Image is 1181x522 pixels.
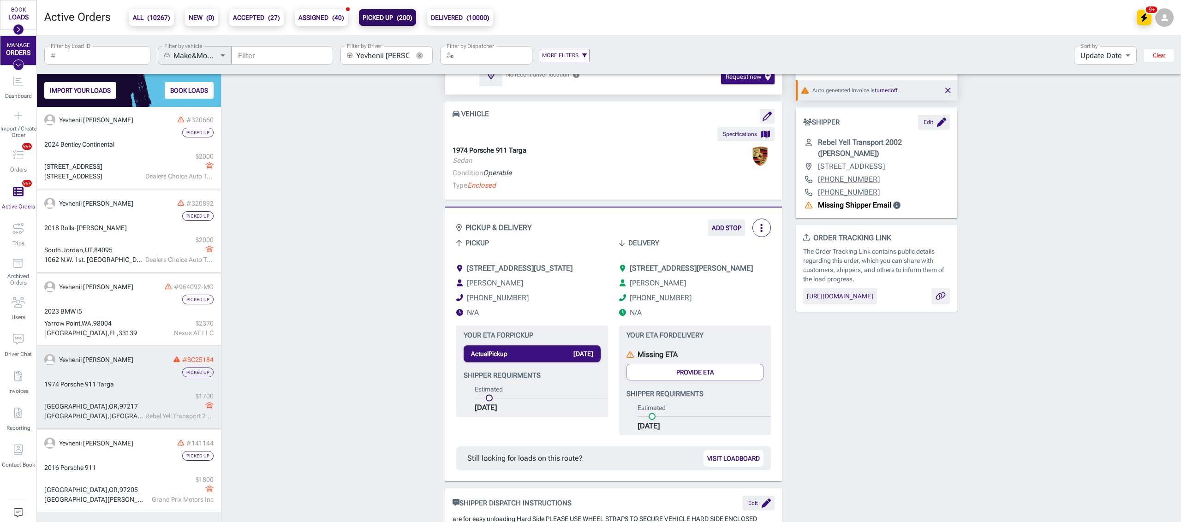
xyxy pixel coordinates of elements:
[119,403,138,410] span: 97217
[80,320,82,327] span: ,
[5,93,32,99] span: Dashboard
[467,292,529,303] a: [PHONE_NUMBER]
[803,288,877,304] button: Preview
[186,214,209,219] span: Picked Up
[145,255,214,265] div: Dealers Choice Auto Transport Inc
[82,320,91,327] span: WA
[164,42,203,50] label: Filter by vehicle
[743,496,775,510] button: Edit
[10,166,27,173] span: Orders
[8,388,29,394] span: Invoices
[145,391,214,401] div: $ 1700
[118,403,119,410] span: ,
[85,246,92,254] span: UT
[268,14,280,21] span: ( 27 )
[93,320,112,327] span: 98004
[465,237,489,249] span: Pickup
[573,348,593,359] span: [DATE]
[186,439,214,447] span: #141144
[109,403,118,410] span: OR
[638,349,678,360] p: Missing ETA
[37,274,221,346] a: Yevhenii Shults#964092-MGPicked Up2023 BMW i5Yarrow Point,WA,98004[GEOGRAPHIC_DATA],FL,33139$2370...
[467,452,583,465] h6: Still looking for loads on this route?
[59,439,133,448] div: Yevhenii Shults
[298,12,344,23] b: ASSIGNED
[931,288,950,304] div: Copy link
[453,180,512,191] p: Type
[818,187,880,198] a: [PHONE_NUMBER]
[107,486,109,493] span: ,
[11,7,26,13] div: BOOK
[483,169,512,177] span: Operable
[332,14,344,21] span: ( 40 )
[83,246,85,254] span: ,
[812,86,899,95] p: Auto generated invoice is
[893,202,901,209] svg: Add shipper email to automatically send BOLs, status updates and others.
[717,127,775,141] button: Specifications
[186,453,209,458] span: Picked Up
[94,246,113,254] span: 84095
[12,240,24,247] span: Trips
[397,14,412,21] span: ( 200 )
[44,82,116,99] button: IMPORT YOUR LOADS
[628,237,659,249] span: Delivery
[145,328,214,338] div: Nexus AT LLC
[453,168,512,178] p: Condition
[109,329,117,337] span: FL
[109,412,173,420] span: [GEOGRAPHIC_DATA]
[37,347,221,429] a: Yevhenii Shults#SC25184Picked Up1974 Porsche 911 Targa[GEOGRAPHIC_DATA],OR,97217[GEOGRAPHIC_DATA]...
[704,450,763,467] button: VISIT LOADBOARD
[8,13,29,21] div: LOADS
[7,42,30,49] div: MANAGE
[51,42,90,50] label: Filter by Load ID
[447,42,494,50] label: Filter by Dispatcher
[721,69,775,84] button: Request new
[630,264,753,273] span: [STREET_ADDRESS][PERSON_NAME]
[44,246,83,254] span: South Jordan
[467,264,573,273] span: [STREET_ADDRESS][US_STATE]
[173,46,232,65] div: Make&Model
[133,12,170,23] b: ALL
[431,12,489,23] b: DELIVERED
[118,486,119,493] span: ,
[107,412,109,420] span: ,
[44,412,107,420] span: [GEOGRAPHIC_DATA]
[186,200,214,207] span: #320892
[626,364,763,380] button: Provide ETA
[60,380,114,388] span: Porsche 911 Targa
[464,329,601,341] span: Your ETA for Pickup
[464,345,601,362] button: ActualPickup[DATE]
[44,320,80,327] span: Yarrow Point
[129,9,174,26] button: ALL(10267)
[37,430,221,512] a: Yevhenii Shults#141144Picked Up2016 Porsche 911[GEOGRAPHIC_DATA],OR,97205[GEOGRAPHIC_DATA][PERSON...
[60,141,114,148] span: Bentley Continental
[147,14,170,21] span: ( 10267 )
[145,235,214,245] div: $ 2000
[427,9,493,26] button: DELIVERED(10000)
[626,329,763,341] span: Your ETA for Delivery
[467,279,523,287] span: [PERSON_NAME]
[359,9,416,26] button: PICKED UP(200)
[107,403,109,410] span: ,
[471,348,507,359] span: Actual Pickup
[918,115,950,130] button: Edit
[475,385,601,394] p: Estimated
[638,421,763,432] p: [DATE]
[453,155,526,166] p: Sedan
[60,224,127,231] span: Rolls-[PERSON_NAME]
[12,314,25,320] span: Users
[1074,46,1137,65] div: Update Date
[630,292,692,303] a: [PHONE_NUMBER]
[186,370,209,375] span: Picked Up
[189,12,215,23] b: NEW
[467,181,496,190] span: Enclosed
[145,495,214,504] div: Grand Prix Motors Inc
[638,403,763,413] p: Estimated
[818,200,891,211] p: Missing Shipper Email
[626,388,763,400] span: Shipper requirments
[44,496,158,503] span: [GEOGRAPHIC_DATA][PERSON_NAME]
[109,486,118,493] span: OR
[1144,49,1174,62] button: Clear
[540,49,590,62] button: MORE FILTERS
[60,464,96,471] span: Porsche 911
